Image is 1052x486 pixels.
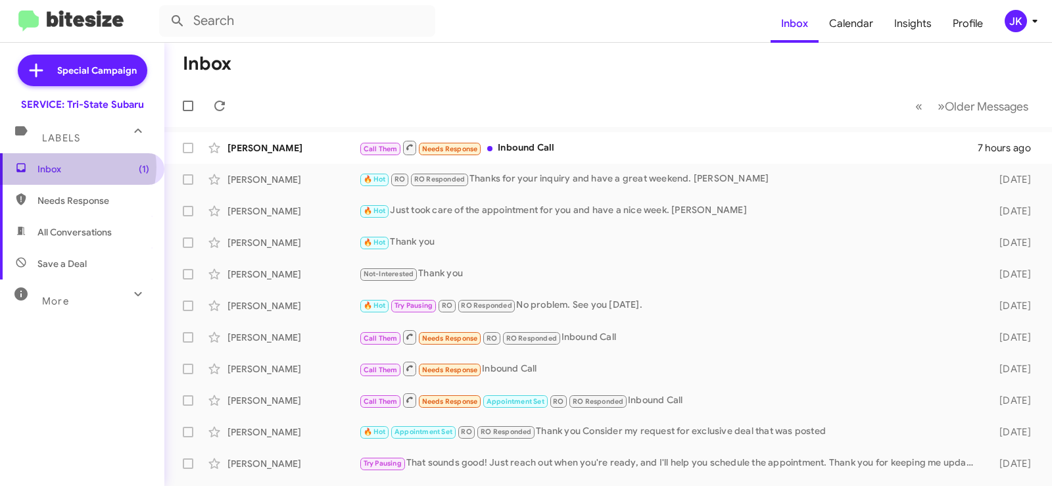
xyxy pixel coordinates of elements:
[359,203,982,218] div: Just took care of the appointment for you and have a nice week. [PERSON_NAME]
[364,175,386,183] span: 🔥 Hot
[57,64,137,77] span: Special Campaign
[227,394,359,407] div: [PERSON_NAME]
[359,329,982,345] div: Inbound Call
[364,270,414,278] span: Not-Interested
[227,141,359,155] div: [PERSON_NAME]
[359,298,982,313] div: No problem. See you [DATE].
[945,99,1028,114] span: Older Messages
[461,427,471,436] span: RO
[364,397,398,406] span: Call Them
[364,366,398,374] span: Call Them
[481,427,531,436] span: RO Responded
[506,334,557,343] span: RO Responded
[907,93,930,120] button: Previous
[422,366,478,374] span: Needs Response
[573,397,623,406] span: RO Responded
[442,301,452,310] span: RO
[359,456,982,471] div: That sounds good! Just reach out when you're ready, and I'll help you schedule the appointment. T...
[771,5,819,43] a: Inbox
[359,266,982,281] div: Thank you
[915,98,922,114] span: «
[42,295,69,307] span: More
[227,362,359,376] div: [PERSON_NAME]
[930,93,1036,120] button: Next
[364,301,386,310] span: 🔥 Hot
[982,457,1041,470] div: [DATE]
[982,173,1041,186] div: [DATE]
[227,268,359,281] div: [PERSON_NAME]
[21,98,144,111] div: SERVICE: Tri-State Subaru
[227,299,359,312] div: [PERSON_NAME]
[364,145,398,153] span: Call Them
[487,334,497,343] span: RO
[422,145,478,153] span: Needs Response
[227,457,359,470] div: [PERSON_NAME]
[364,238,386,247] span: 🔥 Hot
[359,235,982,250] div: Thank you
[414,175,465,183] span: RO Responded
[394,175,405,183] span: RO
[359,172,982,187] div: Thanks for your inquiry and have a great weekend. [PERSON_NAME]
[982,205,1041,218] div: [DATE]
[227,205,359,218] div: [PERSON_NAME]
[227,425,359,439] div: [PERSON_NAME]
[359,360,982,377] div: Inbound Call
[461,301,512,310] span: RO Responded
[978,141,1041,155] div: 7 hours ago
[359,424,982,439] div: Thank you Consider my request for exclusive deal that was posted
[394,427,452,436] span: Appointment Set
[139,162,149,176] span: (1)
[422,334,478,343] span: Needs Response
[487,397,544,406] span: Appointment Set
[422,397,478,406] span: Needs Response
[364,459,402,468] span: Try Pausing
[1005,10,1027,32] div: JK
[942,5,993,43] a: Profile
[908,93,1036,120] nav: Page navigation example
[227,331,359,344] div: [PERSON_NAME]
[982,425,1041,439] div: [DATE]
[364,207,386,215] span: 🔥 Hot
[227,173,359,186] div: [PERSON_NAME]
[553,397,563,406] span: RO
[982,268,1041,281] div: [DATE]
[159,5,435,37] input: Search
[37,194,149,207] span: Needs Response
[359,392,982,408] div: Inbound Call
[819,5,884,43] a: Calendar
[42,132,80,144] span: Labels
[364,427,386,436] span: 🔥 Hot
[364,334,398,343] span: Call Them
[982,331,1041,344] div: [DATE]
[394,301,433,310] span: Try Pausing
[982,236,1041,249] div: [DATE]
[982,299,1041,312] div: [DATE]
[938,98,945,114] span: »
[37,226,112,239] span: All Conversations
[884,5,942,43] a: Insights
[993,10,1038,32] button: JK
[227,236,359,249] div: [PERSON_NAME]
[18,55,147,86] a: Special Campaign
[359,139,978,156] div: Inbound Call
[183,53,231,74] h1: Inbox
[982,362,1041,376] div: [DATE]
[982,394,1041,407] div: [DATE]
[37,257,87,270] span: Save a Deal
[37,162,149,176] span: Inbox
